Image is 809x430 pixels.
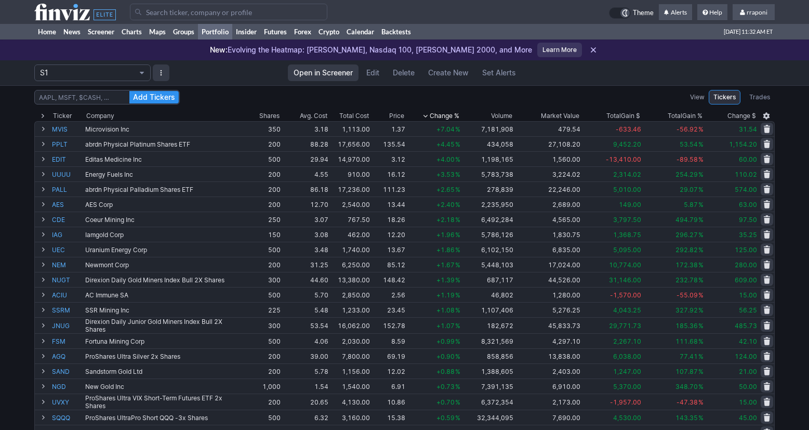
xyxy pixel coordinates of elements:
[613,337,641,345] span: 2,267.10
[244,257,282,272] td: 200
[244,181,282,197] td: 200
[698,140,704,148] span: %
[613,140,641,148] span: 9,452.20
[609,261,641,269] span: 10,774.00
[455,261,460,269] span: %
[735,171,757,178] span: 110.02
[244,348,282,363] td: 200
[436,353,455,360] span: +0.90
[461,151,514,166] td: 1,198,165
[455,306,460,314] span: %
[491,111,512,121] div: Volume
[436,261,455,269] span: +1.67
[514,197,581,212] td: 2,689.00
[461,197,514,212] td: 2,235,950
[455,155,460,163] span: %
[455,337,460,345] span: %
[735,276,757,284] span: 609.00
[619,201,641,209] span: 149.00
[244,136,282,151] td: 200
[300,111,327,121] div: Avg. Cost
[436,171,455,178] span: +3.53
[739,155,757,163] span: 60.00
[52,182,83,197] a: PALL
[329,166,371,181] td: 910.00
[675,216,698,224] span: 494.79
[329,227,371,242] td: 462.00
[698,201,704,209] span: %
[129,91,179,103] button: Add Tickers
[747,8,767,16] span: rraponi
[282,242,329,257] td: 3.48
[514,181,581,197] td: 22,246.00
[282,166,329,181] td: 4.55
[282,136,329,151] td: 88.28
[677,125,698,133] span: -56.92
[739,201,757,209] span: 63.00
[85,353,243,360] div: ProShares Ultra Silver 2x Shares
[733,4,775,21] a: rraponi
[609,276,641,284] span: 31,146.00
[735,353,757,360] span: 124.00
[461,181,514,197] td: 278,839
[371,227,406,242] td: 12.20
[613,246,641,254] span: 5,095.00
[436,368,455,375] span: +0.88
[514,242,581,257] td: 6,835.00
[371,121,406,136] td: 1.37
[461,287,514,302] td: 46,802
[537,43,582,57] a: Learn More
[436,155,455,163] span: +4.00
[613,186,641,193] span: 5,010.00
[34,90,180,105] input: AAPL, MSFT, $CASH, …
[371,151,406,166] td: 3.12
[329,212,371,227] td: 767.50
[85,201,243,209] div: AES Corp
[455,186,460,193] span: %
[455,246,460,254] span: %
[698,171,704,178] span: %
[514,257,581,272] td: 17,024.00
[461,348,514,363] td: 858,856
[343,24,378,40] a: Calendar
[739,216,757,224] span: 97.50
[698,337,704,345] span: %
[698,125,704,133] span: %
[675,261,698,269] span: 172.38
[675,337,698,345] span: 111.68
[85,171,243,178] div: Energy Fuels Inc
[698,353,704,360] span: %
[613,171,641,178] span: 2,314.02
[680,140,698,148] span: 53.54
[53,111,72,121] div: Ticker
[52,410,83,425] a: SQQQ
[436,291,455,299] span: +1.19
[85,140,243,148] div: abrdn Physical Platinum Shares ETF
[282,121,329,136] td: 3.18
[436,201,455,209] span: +2.40
[329,136,371,151] td: 17,656.00
[659,4,692,21] a: Alerts
[52,212,83,227] a: CDE
[294,68,353,78] span: Open in Screener
[40,68,135,78] span: S1
[724,24,773,40] span: [DATE] 11:32 AM ET
[514,121,581,136] td: 479.54
[745,90,775,105] a: Trades
[282,151,329,166] td: 29.94
[282,363,329,379] td: 5.78
[455,276,460,284] span: %
[698,291,704,299] span: %
[610,291,641,299] span: -1,570.00
[613,216,641,224] span: 3,797.50
[244,166,282,181] td: 200
[428,68,469,78] span: Create New
[371,302,406,317] td: 23.45
[514,227,581,242] td: 1,830.75
[514,151,581,166] td: 1,560.00
[461,363,514,379] td: 1,388,605
[713,92,736,102] span: Tickers
[389,111,404,121] div: Price
[698,186,704,193] span: %
[739,291,757,299] span: 15.00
